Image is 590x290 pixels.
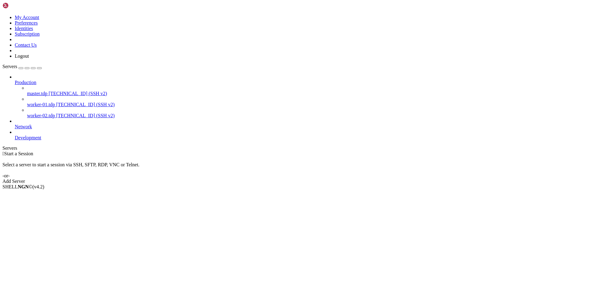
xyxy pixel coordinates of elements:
a: Production [15,80,588,85]
a: master.tdp [TECHNICAL_ID] (SSH v2) [27,91,588,96]
span: Servers [2,64,17,69]
span: SHELL © [2,184,44,189]
span: [TECHNICAL_ID] (SSH v2) [56,102,115,107]
span: Development [15,135,41,140]
span: master.tdp [27,91,47,96]
span: worker-01.tdp [27,102,55,107]
div: Servers [2,145,588,151]
img: Shellngn [2,2,38,9]
li: worker-01.tdp [TECHNICAL_ID] (SSH v2) [27,96,588,107]
b: NGN [18,184,29,189]
span: 4.2.0 [33,184,45,189]
a: worker-01.tdp [TECHNICAL_ID] (SSH v2) [27,102,588,107]
a: Preferences [15,20,38,25]
span: Start a Session [4,151,33,156]
li: master.tdp [TECHNICAL_ID] (SSH v2) [27,85,588,96]
li: Network [15,118,588,130]
span: [TECHNICAL_ID] (SSH v2) [49,91,107,96]
li: Development [15,130,588,141]
div: Select a server to start a session via SSH, SFTP, RDP, VNC or Telnet. -or- [2,157,588,179]
span:  [2,151,4,156]
li: Production [15,74,588,118]
a: Contact Us [15,42,37,48]
a: Identities [15,26,33,31]
span: worker-02.tdp [27,113,55,118]
a: My Account [15,15,39,20]
span: Production [15,80,36,85]
a: Subscription [15,31,40,37]
span: Network [15,124,32,129]
a: Logout [15,53,29,59]
div: Add Server [2,179,588,184]
a: worker-02.tdp [TECHNICAL_ID] (SSH v2) [27,113,588,118]
a: Development [15,135,588,141]
li: worker-02.tdp [TECHNICAL_ID] (SSH v2) [27,107,588,118]
a: Network [15,124,588,130]
a: Servers [2,64,42,69]
span: [TECHNICAL_ID] (SSH v2) [56,113,115,118]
